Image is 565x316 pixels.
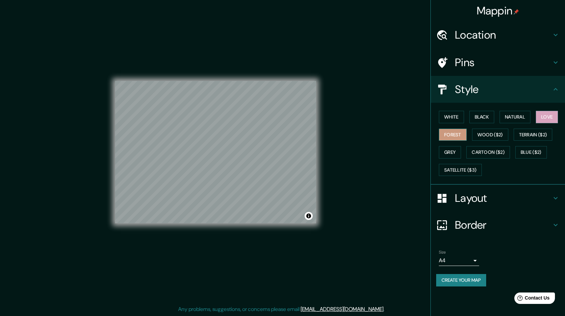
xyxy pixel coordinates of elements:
h4: Pins [455,56,552,69]
h4: Location [455,28,552,42]
canvas: Map [115,81,316,223]
h4: Style [455,83,552,96]
label: Size [439,250,446,255]
button: Terrain ($2) [514,129,553,141]
h4: Layout [455,191,552,205]
div: . [384,305,386,313]
button: Create your map [436,274,486,286]
button: Blue ($2) [515,146,547,159]
button: Love [536,111,558,123]
div: Border [431,212,565,238]
div: A4 [439,255,479,266]
div: Pins [431,49,565,76]
button: Forest [439,129,467,141]
p: Any problems, suggestions, or concerns please email . [178,305,384,313]
button: White [439,111,464,123]
button: Grey [439,146,461,159]
button: Toggle attribution [305,212,313,220]
div: Layout [431,185,565,212]
iframe: Help widget launcher [505,290,558,309]
div: Location [431,21,565,48]
a: [EMAIL_ADDRESS][DOMAIN_NAME] [301,306,383,313]
button: Natural [500,111,530,123]
button: Cartoon ($2) [466,146,510,159]
div: . [386,305,387,313]
h4: Border [455,218,552,232]
button: Satellite ($3) [439,164,482,176]
div: Style [431,76,565,103]
img: pin-icon.png [514,9,519,14]
h4: Mappin [477,4,519,17]
button: Wood ($2) [472,129,508,141]
button: Black [469,111,495,123]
